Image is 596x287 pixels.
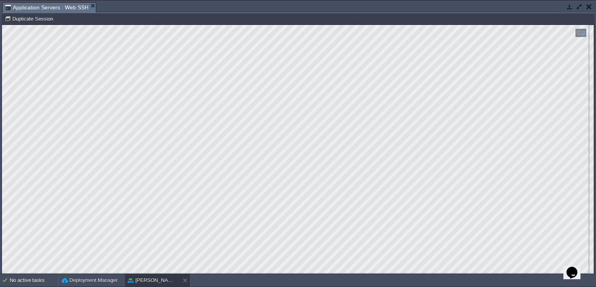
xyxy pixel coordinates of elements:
[62,276,118,284] button: Deployment Manager
[563,256,588,279] iframe: chat widget
[5,15,55,22] button: Duplicate Session
[10,274,58,287] div: No active tasks
[5,3,88,12] span: Application Servers : Web SSH
[128,276,177,284] button: [PERSON_NAME]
